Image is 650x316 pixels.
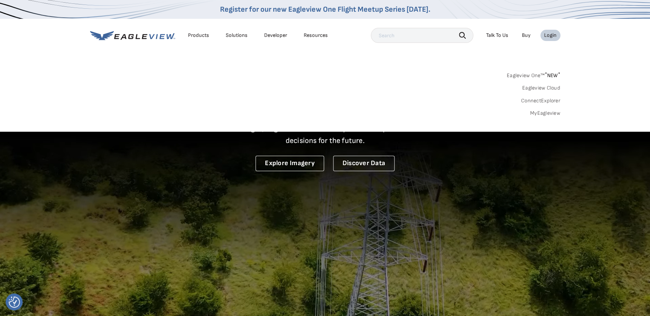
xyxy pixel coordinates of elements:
[544,72,560,79] span: NEW
[521,97,560,104] a: ConnectExplorer
[522,85,560,91] a: Eagleview Cloud
[530,110,560,117] a: MyEagleview
[333,156,395,171] a: Discover Data
[507,70,560,79] a: Eagleview One™*NEW*
[371,28,473,43] input: Search
[264,32,287,39] a: Developer
[544,32,557,39] div: Login
[220,5,430,14] a: Register for our new Eagleview One Flight Meetup Series [DATE].
[226,32,248,39] div: Solutions
[9,296,20,308] button: Consent Preferences
[486,32,508,39] div: Talk To Us
[255,156,324,171] a: Explore Imagery
[9,296,20,308] img: Revisit consent button
[188,32,209,39] div: Products
[522,32,531,39] a: Buy
[304,32,328,39] div: Resources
